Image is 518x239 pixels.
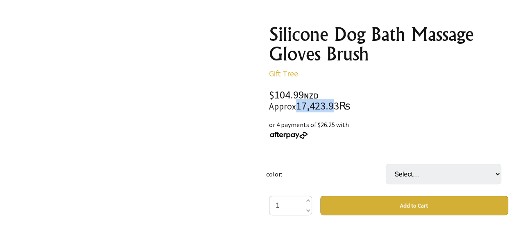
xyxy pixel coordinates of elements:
[304,91,319,101] span: NZD
[269,132,308,139] img: Afterpay
[269,68,298,78] a: Gift Tree
[269,120,508,139] div: or 4 payments of $26.25 with
[269,25,508,64] h1: Silicone Dog Bath Massage Gloves Brush
[269,90,508,112] div: $104.99 17,423.93₨
[320,196,508,215] button: Add to Cart
[269,101,296,112] small: Approx
[266,152,386,196] td: color:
